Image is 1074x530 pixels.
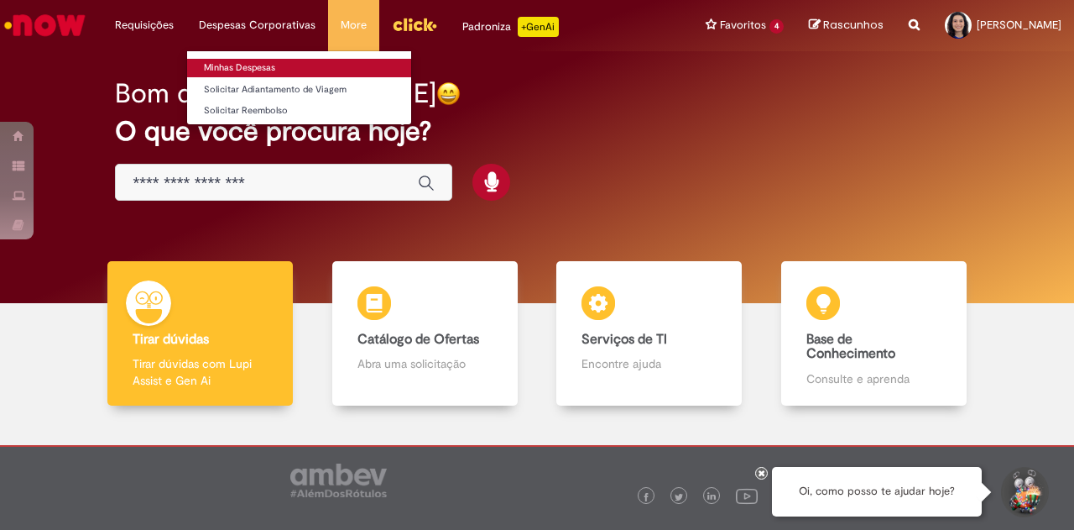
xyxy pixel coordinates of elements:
p: Consulte e aprenda [806,370,941,387]
p: Tirar dúvidas com Lupi Assist e Gen Ai [133,355,268,389]
img: logo_footer_facebook.png [642,493,650,501]
ul: Despesas Corporativas [186,50,412,125]
h2: O que você procura hoje? [115,117,958,146]
button: Iniciar Conversa de Suporte [998,467,1049,517]
span: [PERSON_NAME] [977,18,1061,32]
div: Oi, como posso te ajudar hoje? [772,467,982,517]
a: Serviços de TI Encontre ajuda [537,261,762,407]
b: Serviços de TI [581,331,667,348]
span: Favoritos [720,17,766,34]
span: Rascunhos [823,17,884,33]
a: Solicitar Reembolso [187,102,411,120]
span: 4 [769,19,784,34]
img: happy-face.png [436,81,461,106]
p: Encontre ajuda [581,355,717,372]
img: logo_footer_ambev_rotulo_gray.png [290,464,387,497]
span: More [341,17,367,34]
p: Abra uma solicitação [357,355,493,372]
img: logo_footer_twitter.png [675,493,683,501]
img: logo_footer_youtube.png [736,485,758,506]
span: Requisições [115,17,174,34]
b: Base de Conhecimento [806,331,895,363]
p: +GenAi [518,17,559,37]
a: Minhas Despesas [187,59,411,77]
a: Tirar dúvidas Tirar dúvidas com Lupi Assist e Gen Ai [88,261,313,407]
div: Padroniza [462,17,559,37]
img: click_logo_yellow_360x200.png [392,12,437,37]
img: ServiceNow [2,8,88,42]
h2: Bom dia, [PERSON_NAME] [115,79,436,108]
a: Rascunhos [809,18,884,34]
b: Catálogo de Ofertas [357,331,479,348]
a: Solicitar Adiantamento de Viagem [187,81,411,99]
img: logo_footer_linkedin.png [707,492,716,502]
a: Catálogo de Ofertas Abra uma solicitação [313,261,538,407]
span: Despesas Corporativas [199,17,315,34]
b: Tirar dúvidas [133,331,209,348]
a: Base de Conhecimento Consulte e aprenda [762,261,987,407]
